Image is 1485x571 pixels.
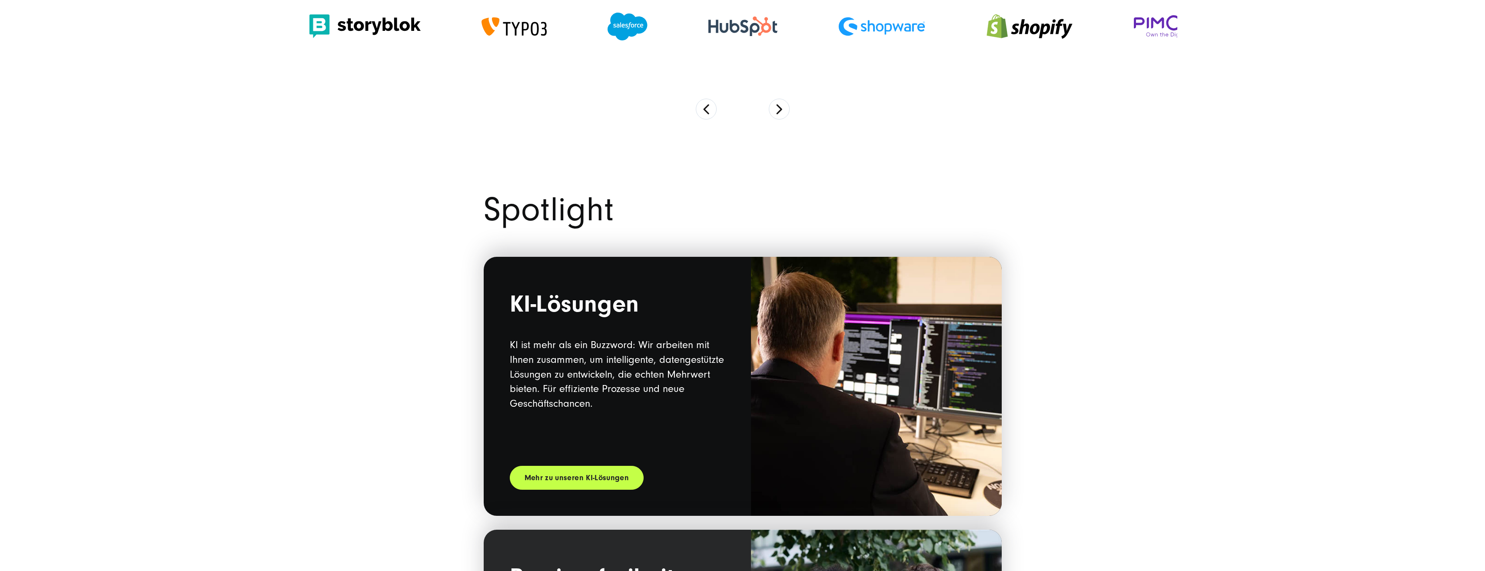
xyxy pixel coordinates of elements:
[708,17,777,36] img: HubSpot Gold Partner Agentur - Digitalagentur SUNZINET
[484,193,1002,226] h2: Spotlight
[769,99,790,120] button: Next
[482,17,547,36] img: TYPO3 Gold Memeber Agentur - Digitalagentur für TYPO3 CMS Entwicklung SUNZINET
[608,13,648,40] img: Salesforce Partner Agentur - Digitalagentur SUNZINET
[986,3,1073,50] img: Shopify Partner Agentur - Digitalagentur SUNZINET
[510,292,725,320] h2: KI-Lösungen
[751,257,1002,516] img: Ein Geschäftsmann wird von hinten vor einem großen Bildschirm mit Code gezeigt. Symbolbild für KI...
[510,466,644,490] a: Mehr zu unseren KI-Lösungen
[1134,15,1221,37] img: Pimcore Partner Agentur - Digitalagentur SUNZINET
[838,17,925,36] img: Shopware Partner Agentur - Digitalagentur SUNZINET
[510,338,725,411] p: KI ist mehr als ein Buzzword: Wir arbeiten mit Ihnen zusammen, um intelligente, datengestützte Lö...
[309,14,421,38] img: Storyblok logo Storyblok Headless CMS Agentur SUNZINET (1)
[696,99,717,120] button: Previous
